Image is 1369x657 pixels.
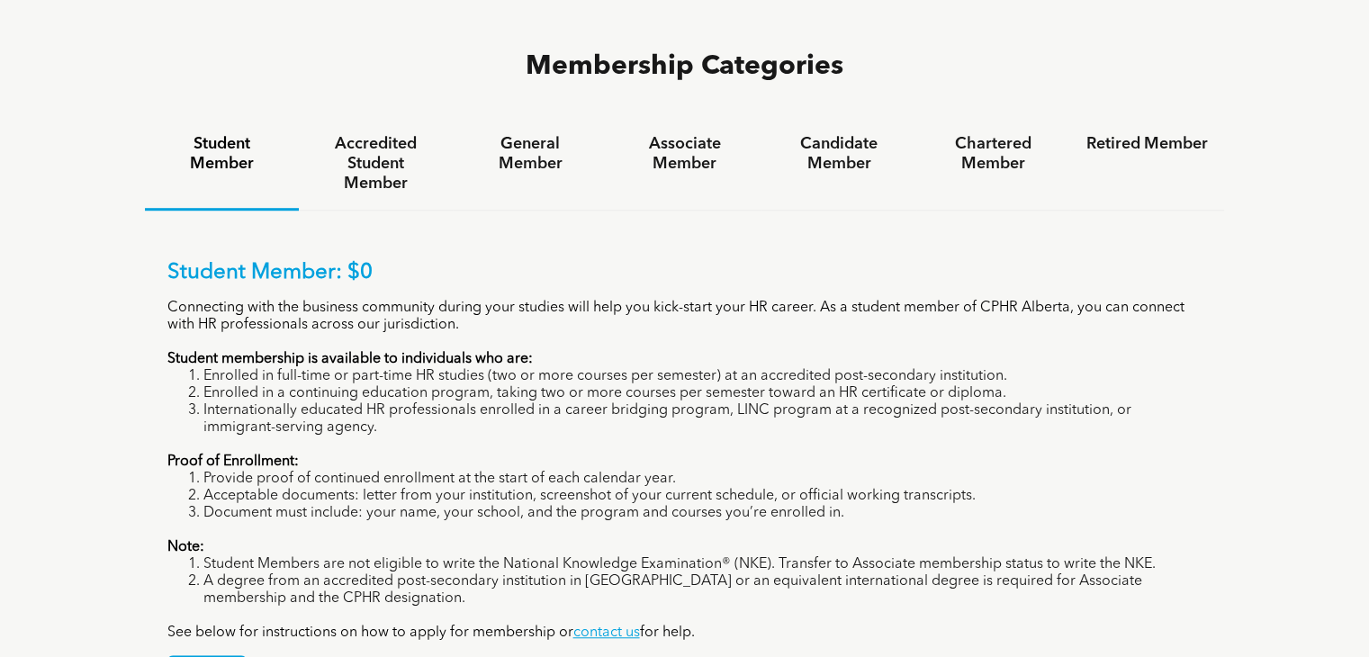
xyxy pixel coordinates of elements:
h4: Retired Member [1086,134,1208,154]
strong: Proof of Enrollment: [167,454,299,469]
li: A degree from an accredited post-secondary institution in [GEOGRAPHIC_DATA] or an equivalent inte... [203,573,1202,607]
li: Document must include: your name, your school, and the program and courses you’re enrolled in. [203,505,1202,522]
p: Connecting with the business community during your studies will help you kick-start your HR caree... [167,300,1202,334]
h4: General Member [469,134,590,174]
h4: Candidate Member [778,134,899,174]
h4: Associate Member [624,134,745,174]
h4: Accredited Student Member [315,134,437,193]
li: Student Members are not eligible to write the National Knowledge Examination® (NKE). Transfer to ... [203,556,1202,573]
h4: Student Member [161,134,283,174]
li: Enrolled in full-time or part-time HR studies (two or more courses per semester) at an accredited... [203,368,1202,385]
h4: Chartered Member [932,134,1054,174]
p: See below for instructions on how to apply for membership or for help. [167,625,1202,642]
span: Membership Categories [526,53,843,80]
a: contact us [573,625,640,640]
p: Student Member: $0 [167,260,1202,286]
strong: Student membership is available to individuals who are: [167,352,533,366]
strong: Note: [167,540,204,554]
li: Internationally educated HR professionals enrolled in a career bridging program, LINC program at ... [203,402,1202,436]
li: Provide proof of continued enrollment at the start of each calendar year. [203,471,1202,488]
li: Acceptable documents: letter from your institution, screenshot of your current schedule, or offic... [203,488,1202,505]
li: Enrolled in a continuing education program, taking two or more courses per semester toward an HR ... [203,385,1202,402]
